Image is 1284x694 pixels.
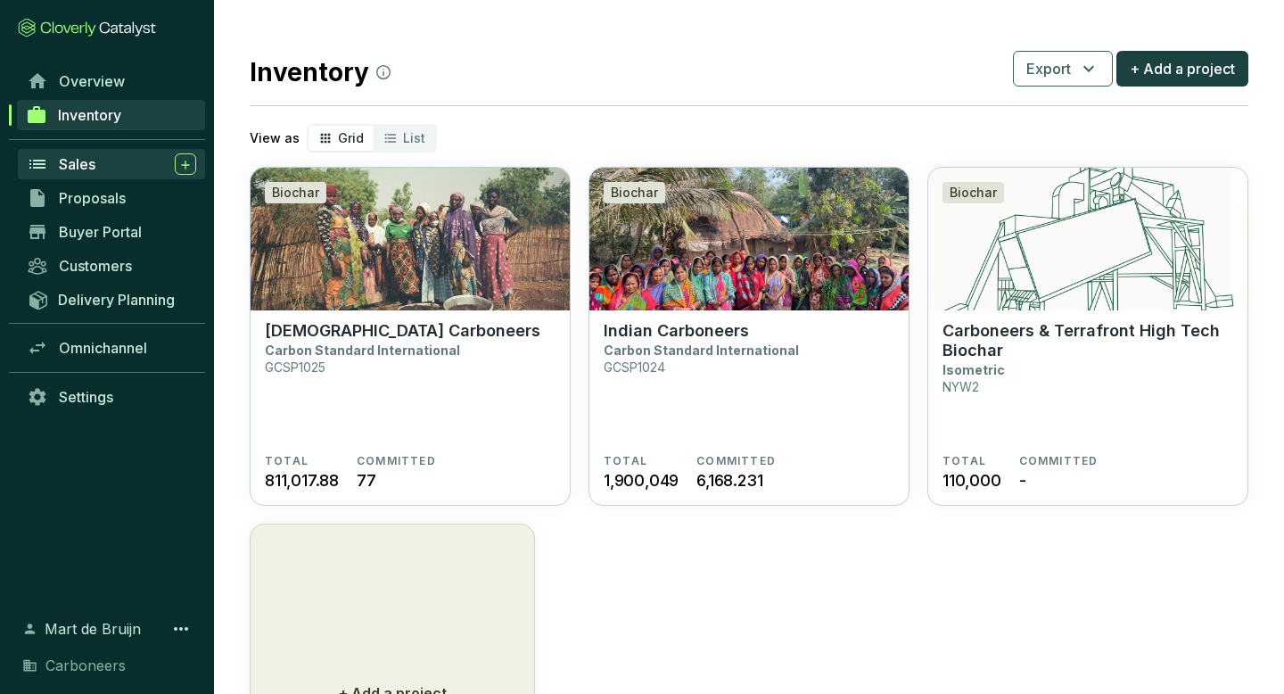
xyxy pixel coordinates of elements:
[59,223,142,241] span: Buyer Portal
[59,72,125,90] span: Overview
[265,454,309,468] span: TOTAL
[1019,454,1099,468] span: COMMITTED
[59,189,126,207] span: Proposals
[928,168,1247,310] img: Carboneers & Terrafront High Tech Biochar
[942,468,1001,492] span: 110,000
[18,333,205,363] a: Omnichannel
[59,155,95,173] span: Sales
[59,388,113,406] span: Settings
[18,217,205,247] a: Buyer Portal
[18,285,205,314] a: Delivery Planning
[58,106,121,124] span: Inventory
[265,359,325,375] p: GCSP1025
[1130,58,1235,79] span: + Add a project
[942,321,1233,360] p: Carboneers & Terrafront High Tech Biochar
[942,182,1004,203] div: Biochar
[927,167,1248,506] a: Carboneers & Terrafront High Tech BiocharBiocharCarboneers & Terrafront High Tech BiocharIsometri...
[604,468,679,492] span: 1,900,049
[696,454,776,468] span: COMMITTED
[1013,51,1113,87] button: Export
[45,618,141,640] span: Mart de Bruijn
[307,124,437,153] div: segmented control
[589,168,909,310] img: Indian Carboneers
[942,379,979,394] p: NYW2
[265,321,540,341] p: [DEMOGRAPHIC_DATA] Carboneers
[18,382,205,412] a: Settings
[942,362,1005,377] p: Isometric
[59,339,147,357] span: Omnichannel
[1019,468,1026,492] span: -
[942,454,986,468] span: TOTAL
[696,468,762,492] span: 6,168.231
[338,130,364,145] span: Grid
[18,183,205,213] a: Proposals
[604,343,799,358] p: Carbon Standard International
[265,182,326,203] div: Biochar
[45,655,126,676] span: Carboneers
[265,343,460,358] p: Carbon Standard International
[251,168,570,310] img: Ghanaian Carboneers
[265,468,339,492] span: 811,017.88
[604,182,665,203] div: Biochar
[18,149,205,179] a: Sales
[250,54,391,91] h2: Inventory
[604,359,665,375] p: GCSP1024
[1116,51,1248,87] button: + Add a project
[250,167,571,506] a: Ghanaian CarboneersBiochar[DEMOGRAPHIC_DATA] CarboneersCarbon Standard InternationalGCSP1025TOTAL...
[1026,58,1071,79] span: Export
[403,130,425,145] span: List
[58,291,175,309] span: Delivery Planning
[250,129,300,147] p: View as
[17,100,205,130] a: Inventory
[357,454,436,468] span: COMMITTED
[588,167,909,506] a: Indian CarboneersBiocharIndian CarboneersCarbon Standard InternationalGCSP1024TOTAL1,900,049COMMI...
[357,468,376,492] span: 77
[604,454,647,468] span: TOTAL
[18,66,205,96] a: Overview
[18,251,205,281] a: Customers
[59,257,132,275] span: Customers
[604,321,749,341] p: Indian Carboneers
